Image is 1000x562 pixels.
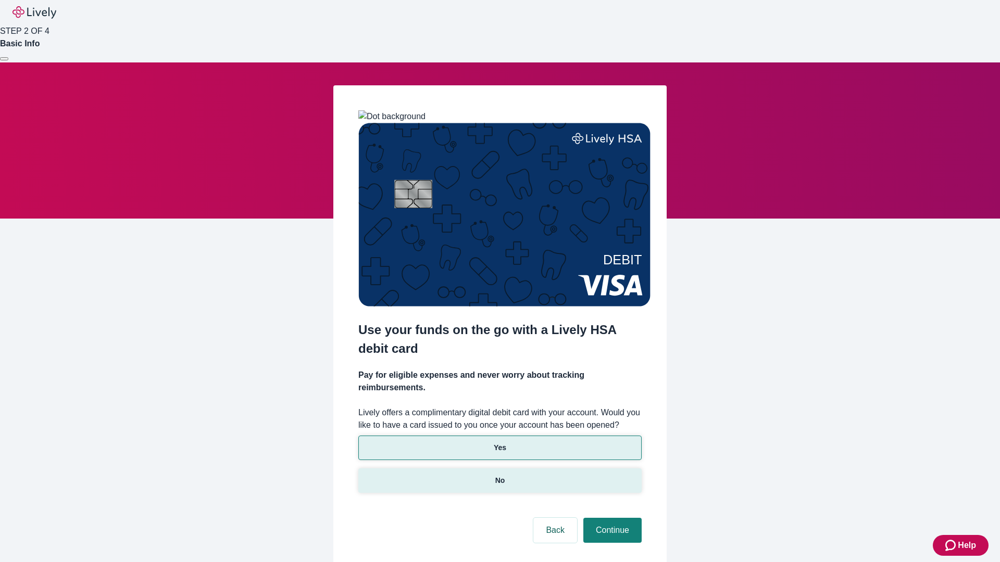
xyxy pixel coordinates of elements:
[358,123,651,306] img: Debit card
[358,369,642,394] h4: Pay for eligible expenses and never worry about tracking reimbursements.
[494,442,506,453] p: Yes
[358,406,642,431] label: Lively offers a complimentary digital debit card with your account. Would you like to have a card...
[358,436,642,460] button: Yes
[358,468,642,493] button: No
[358,110,426,123] img: Dot background
[945,539,958,552] svg: Zendesk support icon
[933,535,989,556] button: Zendesk support iconHelp
[583,518,642,543] button: Continue
[533,518,577,543] button: Back
[958,539,976,552] span: Help
[12,6,56,19] img: Lively
[358,321,642,358] h2: Use your funds on the go with a Lively HSA debit card
[495,475,505,486] p: No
